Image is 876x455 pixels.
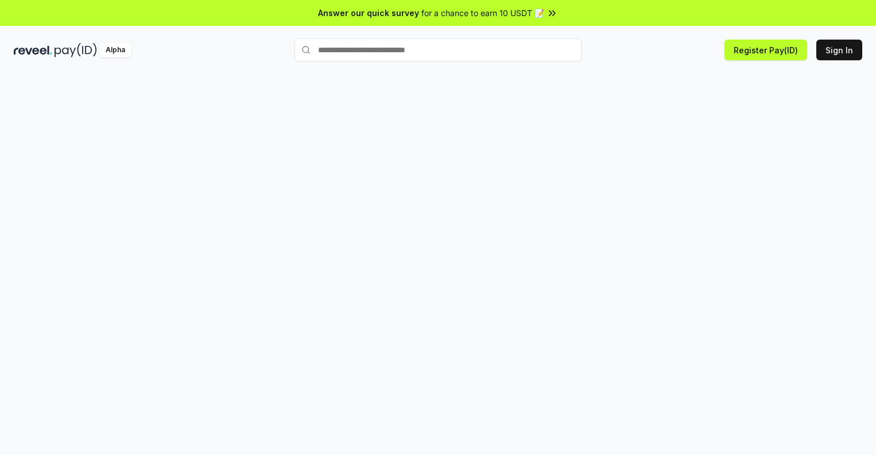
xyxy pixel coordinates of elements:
[421,7,544,19] span: for a chance to earn 10 USDT 📝
[55,43,97,57] img: pay_id
[99,43,131,57] div: Alpha
[816,40,862,60] button: Sign In
[724,40,807,60] button: Register Pay(ID)
[14,43,52,57] img: reveel_dark
[318,7,419,19] span: Answer our quick survey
